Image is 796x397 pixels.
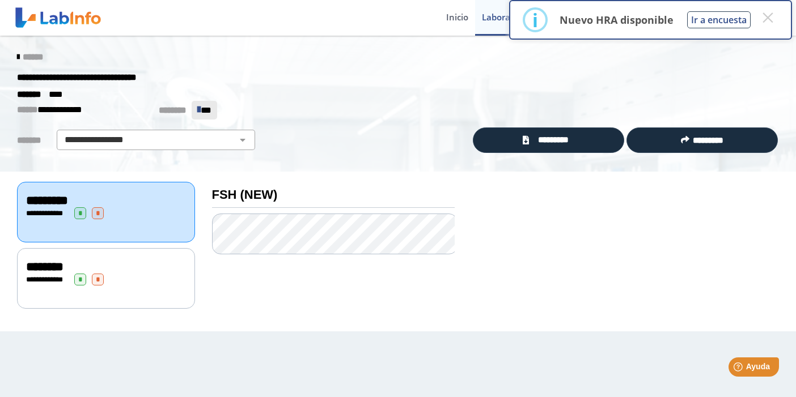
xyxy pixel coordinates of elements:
div: i [532,10,538,30]
button: Close this dialog [757,7,778,28]
b: FSH (NEW) [212,187,278,202]
p: Nuevo HRA disponible [560,13,674,27]
button: Ir a encuesta [687,11,751,28]
iframe: Help widget launcher [695,353,784,385]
